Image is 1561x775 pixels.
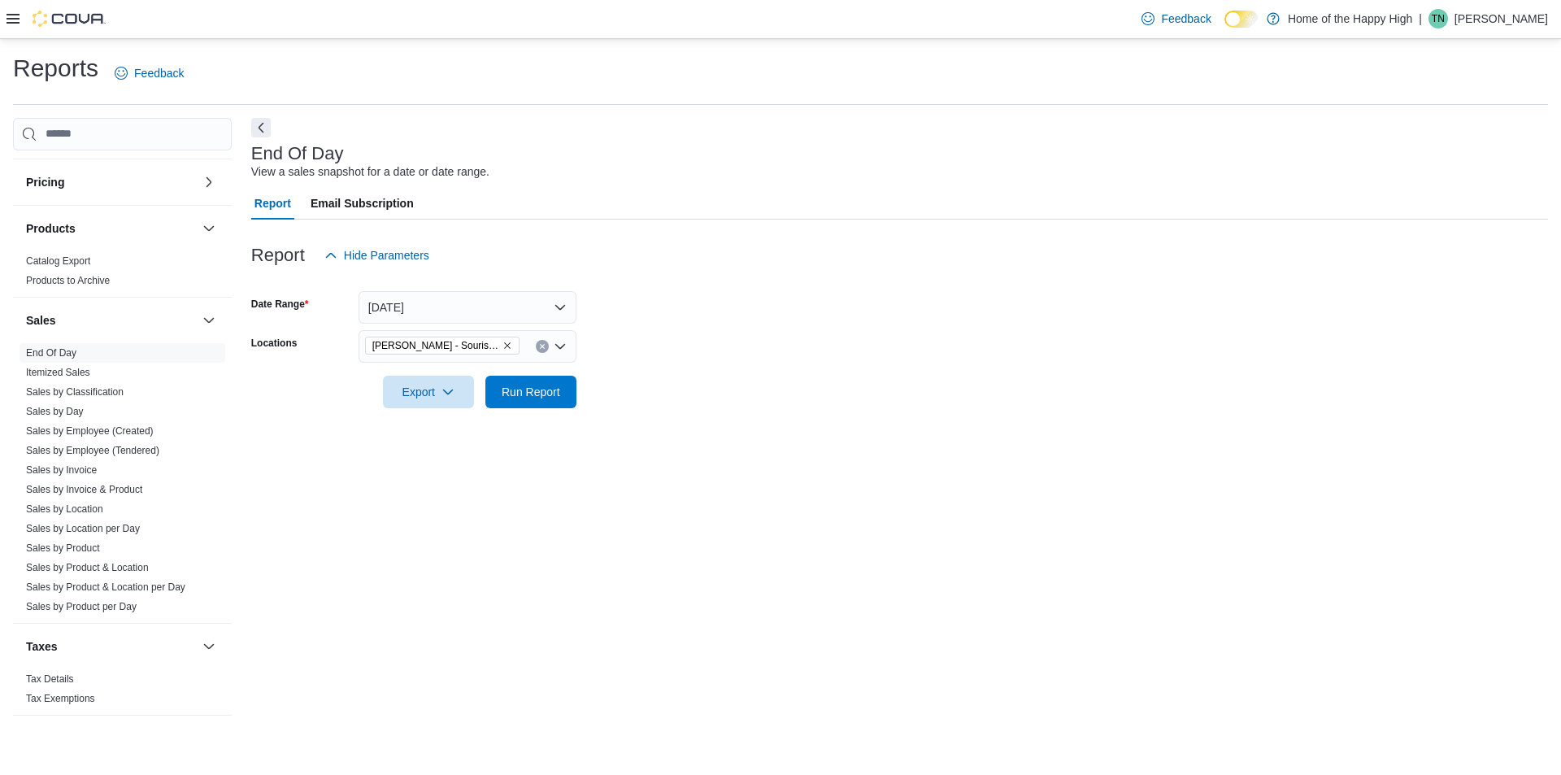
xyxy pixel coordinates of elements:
[199,219,219,238] button: Products
[311,187,414,220] span: Email Subscription
[26,346,76,359] span: End Of Day
[13,251,232,297] div: Products
[26,255,90,267] a: Catalog Export
[26,444,159,457] span: Sales by Employee (Tendered)
[1288,9,1412,28] p: Home of the Happy High
[26,542,100,554] a: Sales by Product
[26,367,90,378] a: Itemized Sales
[26,542,100,555] span: Sales by Product
[199,311,219,330] button: Sales
[26,693,95,704] a: Tax Exemptions
[554,340,567,353] button: Open list of options
[26,445,159,456] a: Sales by Employee (Tendered)
[199,172,219,192] button: Pricing
[536,340,549,353] button: Clear input
[13,343,232,623] div: Sales
[26,483,142,496] span: Sales by Invoice & Product
[1135,2,1217,35] a: Feedback
[365,337,520,355] span: Estevan - Souris Avenue - Fire & Flower
[26,581,185,594] span: Sales by Product & Location per Day
[1454,9,1548,28] p: [PERSON_NAME]
[502,384,560,400] span: Run Report
[26,220,196,237] button: Products
[26,174,64,190] h3: Pricing
[13,669,232,715] div: Taxes
[393,376,464,408] span: Export
[26,425,154,438] span: Sales by Employee (Created)
[1161,11,1211,27] span: Feedback
[251,246,305,265] h3: Report
[26,385,124,398] span: Sales by Classification
[26,425,154,437] a: Sales by Employee (Created)
[1432,9,1445,28] span: TN
[26,484,142,495] a: Sales by Invoice & Product
[26,220,76,237] h3: Products
[251,118,271,137] button: Next
[485,376,576,408] button: Run Report
[26,366,90,379] span: Itemized Sales
[383,376,474,408] button: Export
[26,503,103,515] a: Sales by Location
[26,600,137,613] span: Sales by Product per Day
[359,291,576,324] button: [DATE]
[372,337,499,354] span: [PERSON_NAME] - Souris Avenue - Fire & Flower
[251,144,344,163] h3: End Of Day
[199,637,219,656] button: Taxes
[26,601,137,612] a: Sales by Product per Day
[26,464,97,477] span: Sales by Invoice
[26,255,90,268] span: Catalog Export
[26,503,103,516] span: Sales by Location
[26,312,196,329] button: Sales
[26,638,196,655] button: Taxes
[251,163,489,181] div: View a sales snapshot for a date or date range.
[502,341,512,350] button: Remove Estevan - Souris Avenue - Fire & Flower from selection in this group
[26,347,76,359] a: End Of Day
[26,522,140,535] span: Sales by Location per Day
[13,52,98,85] h1: Reports
[26,692,95,705] span: Tax Exemptions
[254,187,291,220] span: Report
[26,312,56,329] h3: Sales
[251,337,298,350] label: Locations
[26,274,110,287] span: Products to Archive
[33,11,106,27] img: Cova
[134,65,184,81] span: Feedback
[1224,11,1259,28] input: Dark Mode
[26,464,97,476] a: Sales by Invoice
[26,275,110,286] a: Products to Archive
[1428,9,1448,28] div: Tammy Neff
[344,247,429,263] span: Hide Parameters
[26,386,124,398] a: Sales by Classification
[108,57,190,89] a: Feedback
[26,405,84,418] span: Sales by Day
[26,562,149,573] a: Sales by Product & Location
[26,561,149,574] span: Sales by Product & Location
[26,673,74,685] a: Tax Details
[1419,9,1422,28] p: |
[26,523,140,534] a: Sales by Location per Day
[26,638,58,655] h3: Taxes
[26,581,185,593] a: Sales by Product & Location per Day
[26,673,74,686] span: Tax Details
[26,174,196,190] button: Pricing
[318,239,436,272] button: Hide Parameters
[251,298,309,311] label: Date Range
[26,406,84,417] a: Sales by Day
